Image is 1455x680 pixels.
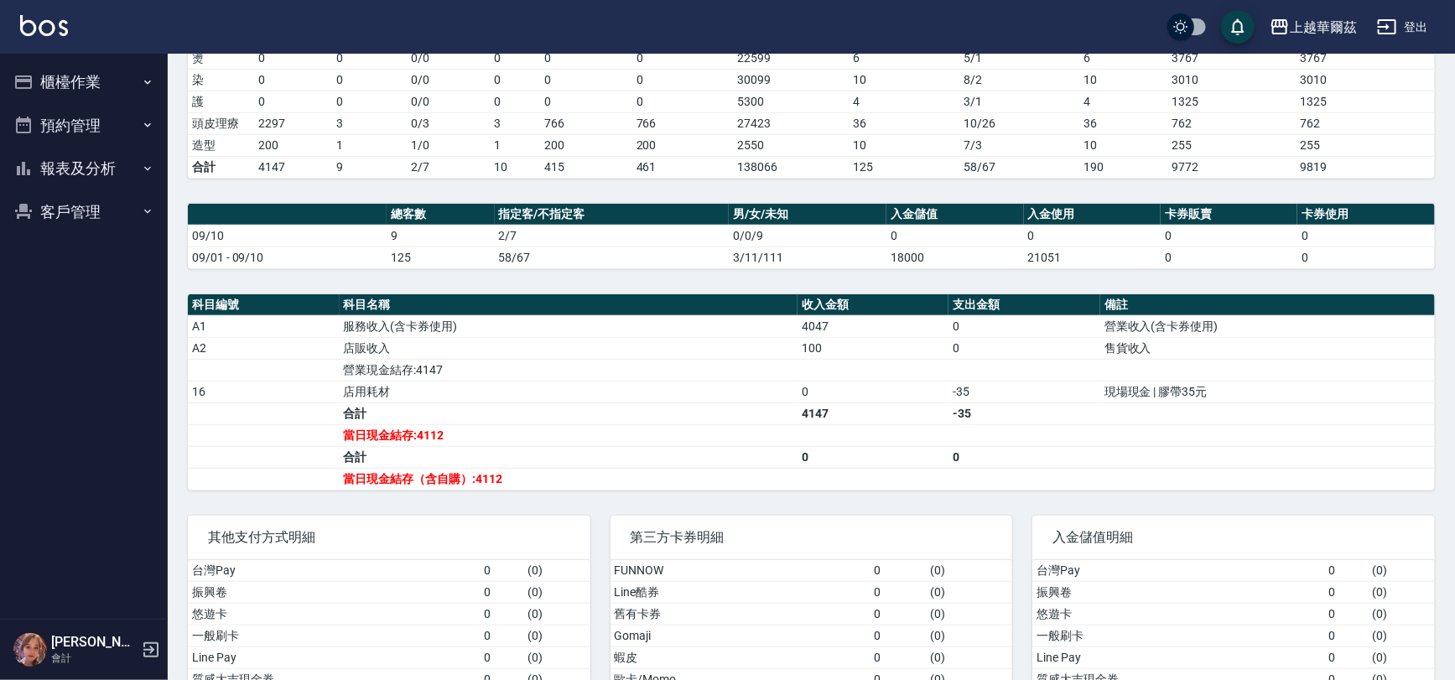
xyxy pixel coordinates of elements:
[1080,69,1168,91] td: 10
[333,156,407,178] td: 9
[188,69,254,91] td: 染
[1325,625,1368,646] td: 0
[407,156,490,178] td: 2/7
[387,225,495,247] td: 9
[948,337,1100,359] td: 0
[540,112,631,134] td: 766
[480,560,522,582] td: 0
[490,134,541,156] td: 1
[188,91,254,112] td: 護
[51,651,137,666] p: 會計
[480,603,522,625] td: 0
[1024,225,1161,247] td: 0
[960,156,1080,178] td: 58/67
[960,91,1080,112] td: 3 / 1
[188,581,480,603] td: 振興卷
[1024,204,1161,226] th: 入金使用
[632,134,734,156] td: 200
[340,424,798,446] td: 當日現金結存:4112
[490,91,541,112] td: 0
[1167,69,1297,91] td: 3010
[340,294,798,316] th: 科目名稱
[188,560,480,582] td: 台灣Pay
[480,625,522,646] td: 0
[1167,112,1297,134] td: 762
[1325,603,1368,625] td: 0
[407,69,490,91] td: 0 / 0
[1167,156,1297,178] td: 9772
[734,91,849,112] td: 5300
[798,446,949,468] td: 0
[340,402,798,424] td: 合計
[333,112,407,134] td: 3
[490,69,541,91] td: 0
[188,381,340,402] td: 16
[1325,581,1368,603] td: 0
[960,47,1080,69] td: 5 / 1
[1032,646,1324,668] td: Line Pay
[729,225,886,247] td: 0/0/9
[523,560,590,582] td: ( 0 )
[1297,156,1435,178] td: 9819
[632,91,734,112] td: 0
[188,47,254,69] td: 燙
[1167,134,1297,156] td: 255
[188,112,254,134] td: 頭皮理療
[870,560,927,582] td: 0
[798,294,949,316] th: 收入金額
[1032,603,1324,625] td: 悠遊卡
[632,156,734,178] td: 461
[540,91,631,112] td: 0
[188,204,1435,269] table: a dense table
[1297,247,1435,268] td: 0
[1297,204,1435,226] th: 卡券使用
[849,47,960,69] td: 6
[495,247,730,268] td: 58/67
[1032,560,1324,582] td: 台灣Pay
[926,560,1012,582] td: ( 0 )
[340,315,798,337] td: 服務收入(含卡券使用)
[870,646,927,668] td: 0
[387,204,495,226] th: 總客數
[948,315,1100,337] td: 0
[926,625,1012,646] td: ( 0 )
[1297,134,1435,156] td: 255
[960,112,1080,134] td: 10 / 26
[540,47,631,69] td: 0
[870,603,927,625] td: 0
[490,156,541,178] td: 10
[1080,156,1168,178] td: 190
[387,247,495,268] td: 125
[188,156,254,178] td: 合計
[340,337,798,359] td: 店販收入
[631,529,993,546] span: 第三方卡券明細
[523,646,590,668] td: ( 0 )
[20,15,68,36] img: Logo
[1052,529,1415,546] span: 入金儲值明細
[208,529,570,546] span: 其他支付方式明細
[1325,560,1368,582] td: 0
[495,204,730,226] th: 指定客/不指定客
[1100,381,1435,402] td: 現場現金 | 膠帶35元
[1100,315,1435,337] td: 營業收入(含卡券使用)
[407,91,490,112] td: 0 / 0
[1100,337,1435,359] td: 售貨收入
[632,69,734,91] td: 0
[7,60,161,104] button: 櫃檯作業
[340,446,798,468] td: 合計
[886,247,1023,268] td: 18000
[495,225,730,247] td: 2/7
[632,47,734,69] td: 0
[254,134,332,156] td: 200
[188,646,480,668] td: Line Pay
[611,603,870,625] td: 舊有卡券
[1368,560,1435,582] td: ( 0 )
[734,134,849,156] td: 2550
[333,47,407,69] td: 0
[1161,204,1297,226] th: 卡券販賣
[870,625,927,646] td: 0
[611,581,870,603] td: Line酷券
[1290,17,1357,38] div: 上越華爾茲
[849,69,960,91] td: 10
[1161,247,1297,268] td: 0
